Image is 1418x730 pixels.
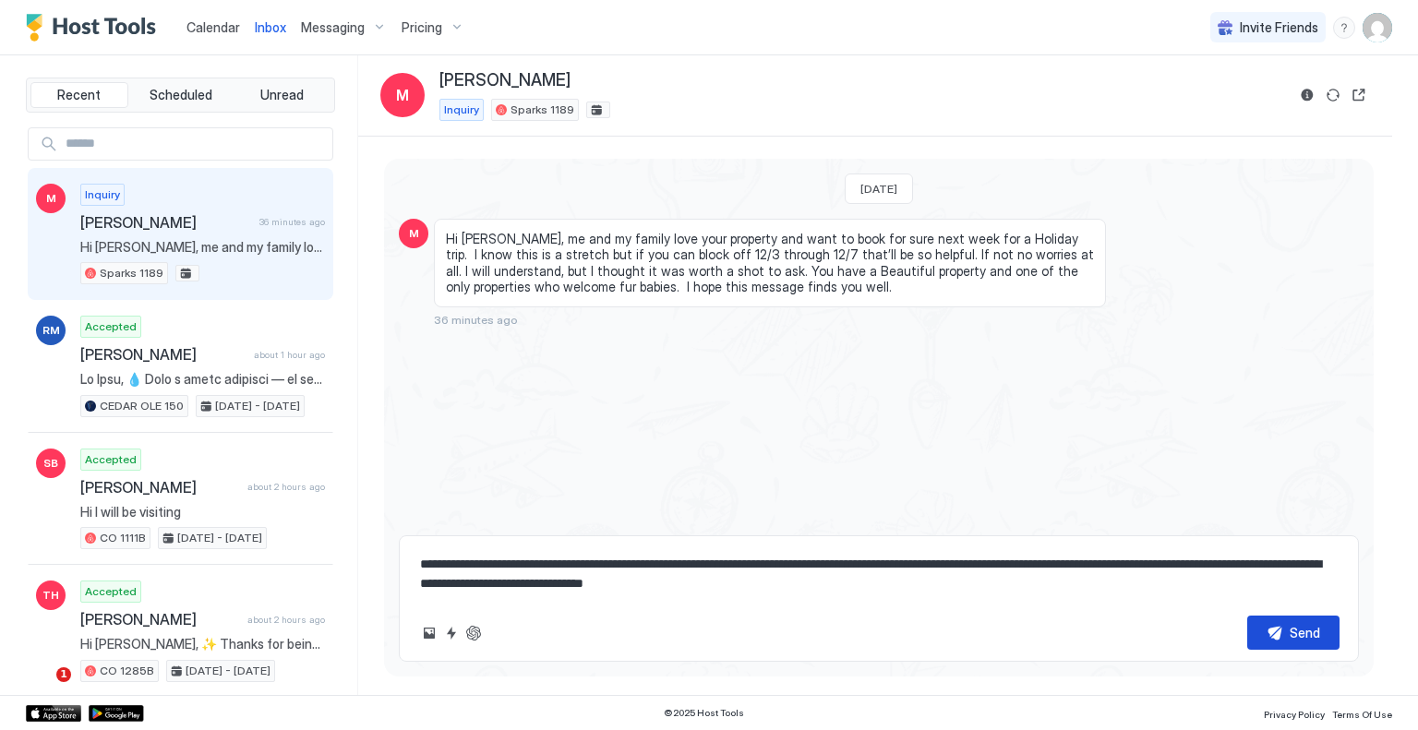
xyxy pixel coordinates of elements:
a: Calendar [186,18,240,37]
span: Scheduled [150,87,212,103]
span: Inquiry [444,102,479,118]
span: Recent [57,87,101,103]
span: [DATE] - [DATE] [177,530,262,546]
span: Unread [260,87,304,103]
span: [DATE] [860,182,897,196]
a: Host Tools Logo [26,14,164,42]
span: SB [43,455,58,472]
a: Privacy Policy [1264,703,1325,723]
span: about 2 hours ago [247,614,325,626]
span: Invite Friends [1240,19,1318,36]
div: tab-group [26,78,335,113]
span: about 2 hours ago [247,481,325,493]
span: about 1 hour ago [254,349,325,361]
span: Privacy Policy [1264,709,1325,720]
button: Unread [233,82,330,108]
a: Inbox [255,18,286,37]
span: M [46,190,56,207]
span: Inbox [255,19,286,35]
span: RM [42,322,60,339]
button: Scheduled [132,82,230,108]
button: ChatGPT Auto Reply [463,622,485,644]
span: Accepted [85,583,137,600]
span: 1 [56,667,71,682]
span: TH [42,587,59,604]
span: Lo Ipsu, 💧 Dolo s ametc adipisci — el sed’d eius te inc utl etd mag aliqua enim admi, veniam quis... [80,371,325,388]
span: Inquiry [85,186,120,203]
span: Hi [PERSON_NAME], ✨ Thanks for being such a wonderful guest and leaving the place so clean! ⭐ We ... [80,636,325,652]
span: [PERSON_NAME] [80,478,240,497]
span: Hi I will be visiting [80,504,325,521]
span: CO 1111B [100,530,146,546]
span: © 2025 Host Tools [664,707,744,719]
a: App Store [26,705,81,722]
span: Sparks 1189 [511,102,574,118]
span: Terms Of Use [1332,709,1392,720]
button: Open reservation [1348,84,1370,106]
button: Quick reply [440,622,463,644]
span: Sparks 1189 [100,265,163,281]
span: CO 1285B [100,663,154,679]
span: Messaging [301,19,365,36]
a: Google Play Store [89,705,144,722]
span: [PERSON_NAME] [80,213,252,232]
span: [PERSON_NAME] [80,345,246,364]
iframe: Intercom live chat [18,667,63,712]
span: M [409,225,419,242]
span: Hi [PERSON_NAME], me and my family love your property and want to book for sure next week for a H... [446,231,1094,295]
span: Accepted [85,318,137,335]
div: Send [1290,623,1320,642]
button: Recent [30,82,128,108]
span: Calendar [186,19,240,35]
span: Accepted [85,451,137,468]
span: Pricing [402,19,442,36]
span: [DATE] - [DATE] [215,398,300,414]
button: Send [1247,616,1340,650]
span: CEDAR OLE 150 [100,398,184,414]
div: menu [1333,17,1355,39]
span: [PERSON_NAME] [439,70,571,91]
span: [DATE] - [DATE] [186,663,270,679]
span: [PERSON_NAME] [80,610,240,628]
div: User profile [1363,13,1392,42]
a: Terms Of Use [1332,703,1392,723]
span: Hi [PERSON_NAME], me and my family love your property and want to book for sure next week for a H... [80,239,325,256]
button: Sync reservation [1322,84,1344,106]
span: 36 minutes ago [434,313,518,327]
input: Input Field [58,128,332,160]
button: Upload image [418,622,440,644]
span: 36 minutes ago [259,216,325,228]
button: Reservation information [1296,84,1318,106]
span: M [396,84,409,106]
